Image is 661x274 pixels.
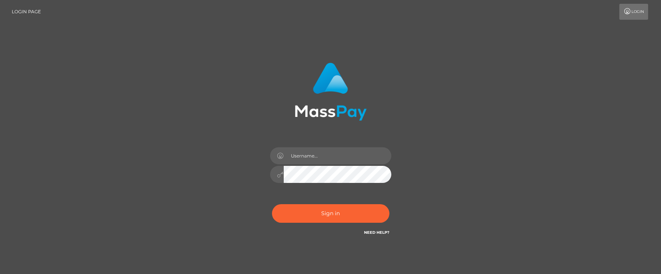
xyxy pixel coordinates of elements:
[12,4,41,20] a: Login Page
[364,230,389,235] a: Need Help?
[284,147,391,164] input: Username...
[295,63,367,121] img: MassPay Login
[272,204,389,223] button: Sign in
[619,4,648,20] a: Login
